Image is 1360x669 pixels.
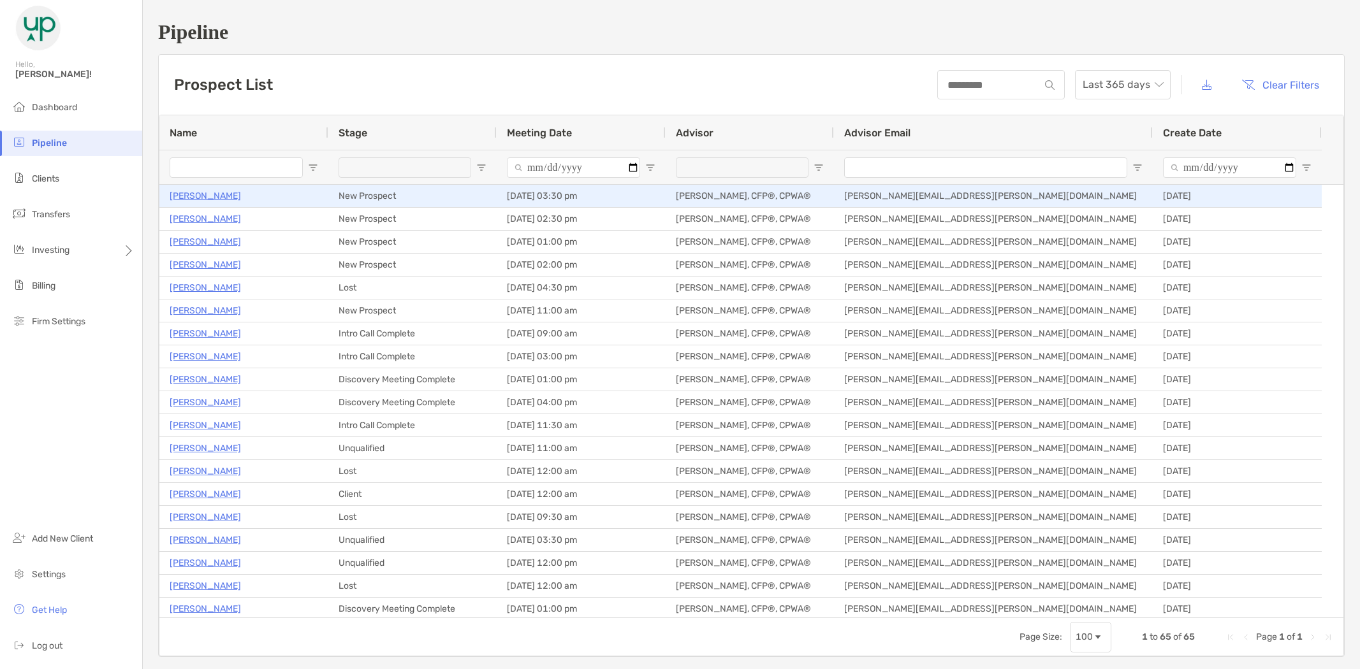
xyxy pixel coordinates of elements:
[834,368,1153,391] div: [PERSON_NAME][EMAIL_ADDRESS][PERSON_NAME][DOMAIN_NAME]
[476,162,486,173] button: Open Filter Menu
[170,280,241,296] a: [PERSON_NAME]
[834,299,1153,322] div: [PERSON_NAME][EMAIL_ADDRESS][PERSON_NAME][DOMAIN_NAME]
[497,460,666,482] div: [DATE] 12:00 am
[834,552,1153,574] div: [PERSON_NAME][EMAIL_ADDRESS][PERSON_NAME][DOMAIN_NAME]
[1183,631,1195,642] span: 65
[170,188,241,204] a: [PERSON_NAME]
[666,391,834,414] div: [PERSON_NAME], CFP®, CPWA®
[170,463,241,479] a: [PERSON_NAME]
[1301,162,1312,173] button: Open Filter Menu
[1132,162,1143,173] button: Open Filter Menu
[1153,414,1322,436] div: [DATE]
[158,20,1345,44] h1: Pipeline
[328,575,497,597] div: Lost
[170,578,241,594] a: [PERSON_NAME]
[1153,208,1322,230] div: [DATE]
[834,231,1153,253] div: [PERSON_NAME][EMAIL_ADDRESS][PERSON_NAME][DOMAIN_NAME]
[328,185,497,207] div: New Prospect
[32,605,67,615] span: Get Help
[11,530,27,545] img: add_new_client icon
[1153,598,1322,620] div: [DATE]
[328,208,497,230] div: New Prospect
[1153,506,1322,528] div: [DATE]
[32,316,85,327] span: Firm Settings
[328,299,497,322] div: New Prospect
[32,245,69,255] span: Investing
[666,414,834,436] div: [PERSON_NAME], CFP®, CPWA®
[666,529,834,551] div: [PERSON_NAME], CFP®, CPWA®
[170,326,241,342] a: [PERSON_NAME]
[328,437,497,459] div: Unqualified
[170,486,241,502] a: [PERSON_NAME]
[170,211,241,227] a: [PERSON_NAME]
[507,127,572,139] span: Meeting Date
[497,391,666,414] div: [DATE] 04:00 pm
[15,5,61,51] img: Zoe Logo
[1153,552,1322,574] div: [DATE]
[834,483,1153,505] div: [PERSON_NAME][EMAIL_ADDRESS][PERSON_NAME][DOMAIN_NAME]
[834,506,1153,528] div: [PERSON_NAME][EMAIL_ADDRESS][PERSON_NAME][DOMAIN_NAME]
[497,277,666,299] div: [DATE] 04:30 pm
[11,134,27,150] img: pipeline icon
[170,417,241,433] p: [PERSON_NAME]
[11,601,27,617] img: get-help icon
[32,533,93,544] span: Add New Client
[170,532,241,548] a: [PERSON_NAME]
[328,322,497,345] div: Intro Call Complete
[1323,632,1333,642] div: Last Page
[1076,631,1093,642] div: 100
[834,208,1153,230] div: [PERSON_NAME][EMAIL_ADDRESS][PERSON_NAME][DOMAIN_NAME]
[1153,368,1322,391] div: [DATE]
[170,303,241,319] p: [PERSON_NAME]
[328,277,497,299] div: Lost
[32,138,67,148] span: Pipeline
[497,575,666,597] div: [DATE] 12:00 am
[676,127,713,139] span: Advisor
[1232,71,1329,99] button: Clear Filters
[11,313,27,328] img: firm-settings icon
[11,170,27,185] img: clients icon
[328,506,497,528] div: Lost
[11,637,27,652] img: logout icon
[666,368,834,391] div: [PERSON_NAME], CFP®, CPWA®
[1020,631,1062,642] div: Page Size:
[1150,631,1158,642] span: to
[170,601,241,617] p: [PERSON_NAME]
[666,460,834,482] div: [PERSON_NAME], CFP®, CPWA®
[328,483,497,505] div: Client
[834,322,1153,345] div: [PERSON_NAME][EMAIL_ADDRESS][PERSON_NAME][DOMAIN_NAME]
[666,231,834,253] div: [PERSON_NAME], CFP®, CPWA®
[11,566,27,581] img: settings icon
[497,483,666,505] div: [DATE] 12:00 am
[497,552,666,574] div: [DATE] 12:00 pm
[497,231,666,253] div: [DATE] 01:00 pm
[170,234,241,250] a: [PERSON_NAME]
[11,277,27,292] img: billing icon
[1279,631,1285,642] span: 1
[11,241,27,257] img: investing icon
[170,349,241,364] a: [PERSON_NAME]
[1153,345,1322,368] div: [DATE]
[1153,483,1322,505] div: [DATE]
[328,345,497,368] div: Intro Call Complete
[1163,157,1296,178] input: Create Date Filter Input
[32,569,66,580] span: Settings
[170,127,197,139] span: Name
[507,157,640,178] input: Meeting Date Filter Input
[32,280,55,291] span: Billing
[1153,437,1322,459] div: [DATE]
[666,483,834,505] div: [PERSON_NAME], CFP®, CPWA®
[834,391,1153,414] div: [PERSON_NAME][EMAIL_ADDRESS][PERSON_NAME][DOMAIN_NAME]
[170,371,241,387] p: [PERSON_NAME]
[1142,631,1148,642] span: 1
[497,254,666,276] div: [DATE] 02:00 pm
[666,552,834,574] div: [PERSON_NAME], CFP®, CPWA®
[170,440,241,456] a: [PERSON_NAME]
[328,414,497,436] div: Intro Call Complete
